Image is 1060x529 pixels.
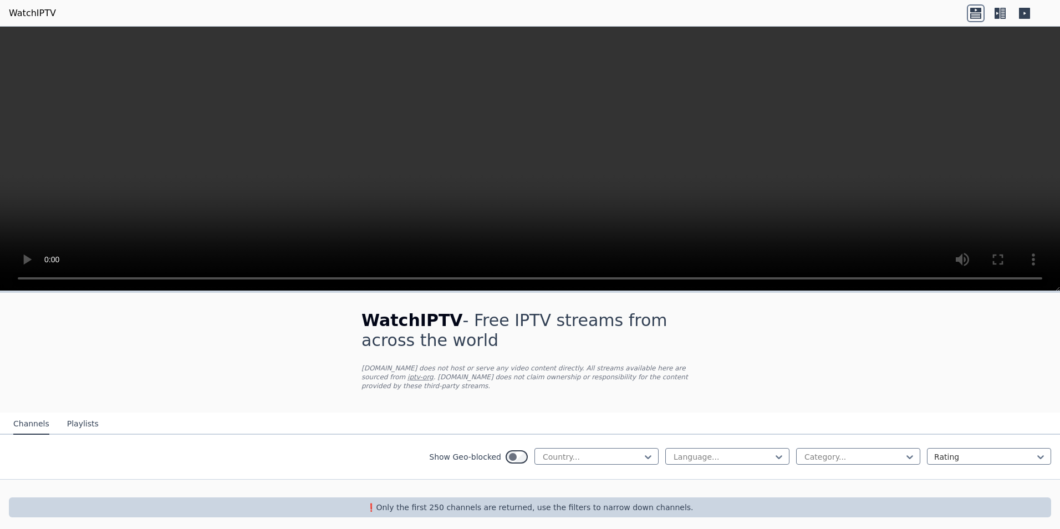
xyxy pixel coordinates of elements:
p: [DOMAIN_NAME] does not host or serve any video content directly. All streams available here are s... [361,364,699,390]
a: WatchIPTV [9,7,56,20]
button: Playlists [67,414,99,435]
label: Show Geo-blocked [429,451,501,462]
button: Channels [13,414,49,435]
p: ❗️Only the first 250 channels are returned, use the filters to narrow down channels. [13,502,1047,513]
span: WatchIPTV [361,311,463,330]
h1: - Free IPTV streams from across the world [361,311,699,350]
a: iptv-org [407,373,434,381]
